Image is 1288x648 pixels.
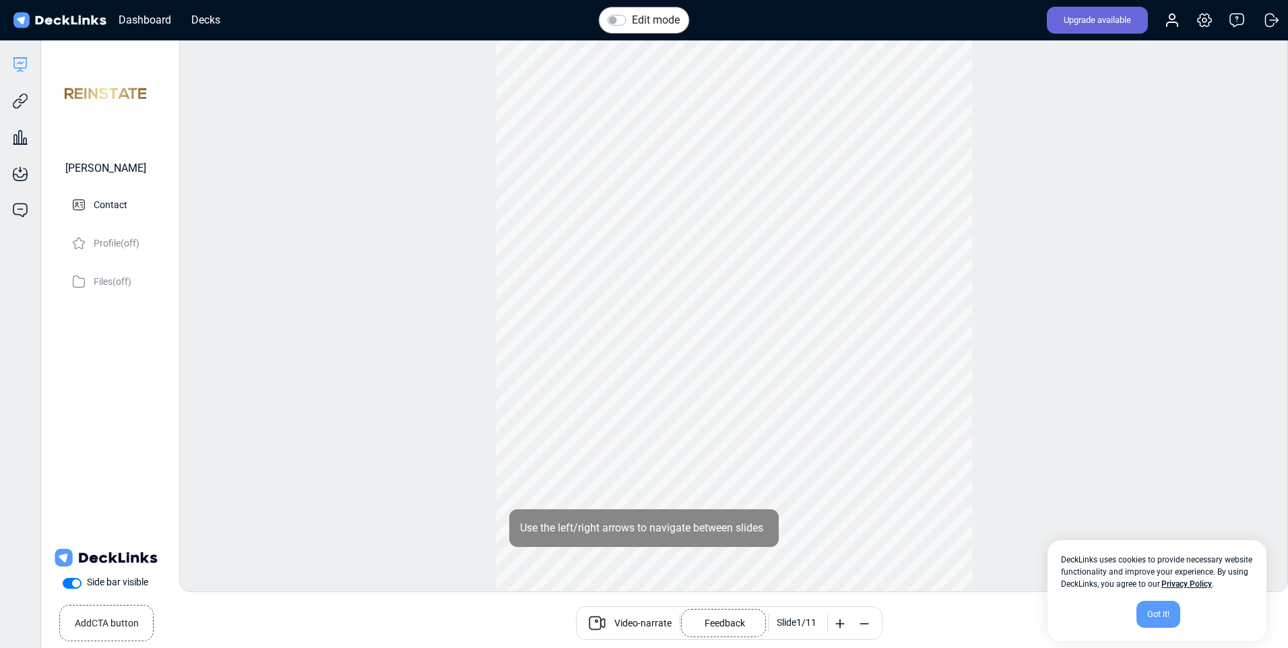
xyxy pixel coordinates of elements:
[1047,7,1148,34] div: Upgrade available
[705,611,745,630] p: Feedback
[632,12,680,28] label: Edit mode
[94,195,127,212] p: Contact
[614,616,672,633] span: Video-narrate
[185,11,227,28] div: Decks
[94,234,139,251] p: Profile (off)
[75,611,139,630] small: Add CTA button
[65,160,146,176] div: [PERSON_NAME]
[87,575,148,589] label: Side bar visible
[509,509,779,547] div: Use the left/right arrows to navigate between slides
[52,546,160,570] img: DeckLinks
[777,616,816,630] div: Slide 1 / 11
[1061,554,1253,590] span: DeckLinks uses cookies to provide necessary website functionality and improve your experience. By...
[1161,579,1212,589] a: Privacy Policy
[112,11,178,28] div: Dashboard
[59,50,154,144] img: avatar
[1136,601,1180,628] div: Got it!
[11,11,108,30] img: DeckLinks
[94,272,131,289] p: Files (off)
